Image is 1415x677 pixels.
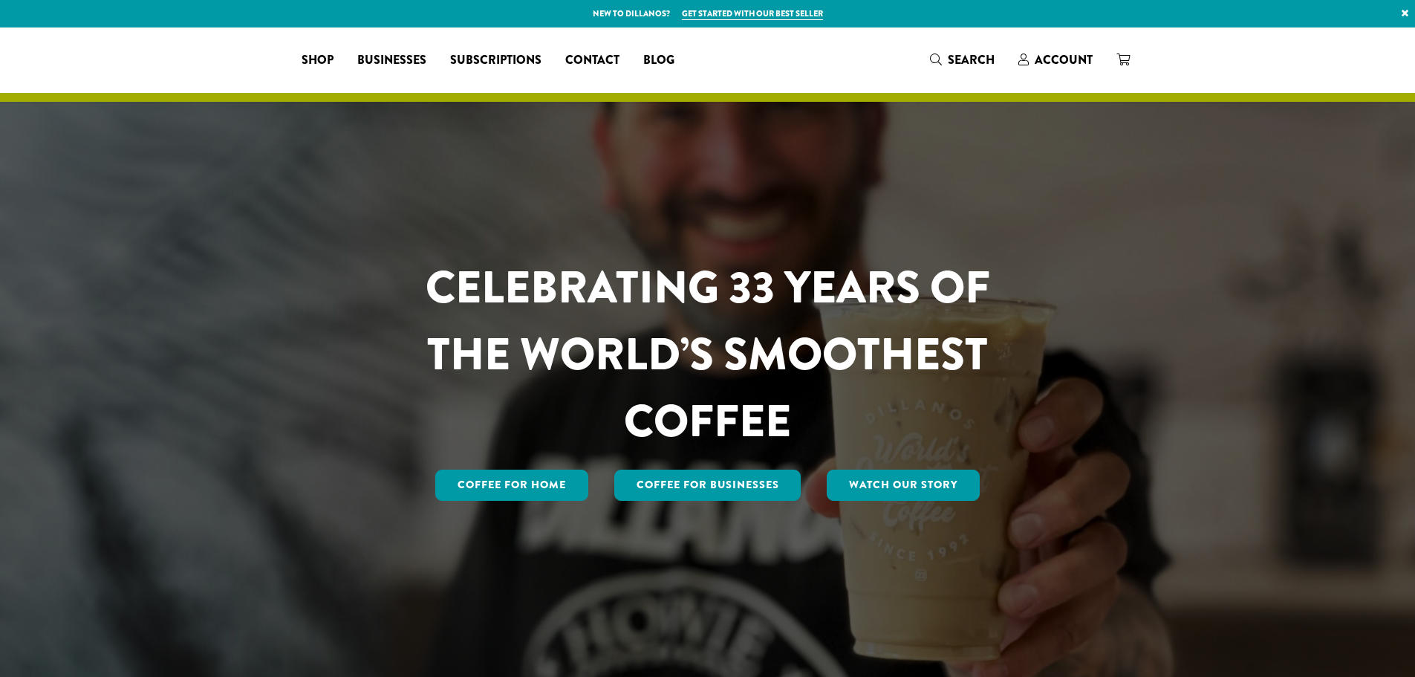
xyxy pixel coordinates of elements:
a: Search [918,48,1006,72]
a: Watch Our Story [827,470,980,501]
span: Shop [302,51,334,70]
a: Coffee for Home [435,470,588,501]
span: Search [948,51,995,68]
span: Subscriptions [450,51,541,70]
span: Account [1035,51,1093,68]
span: Contact [565,51,619,70]
span: Blog [643,51,674,70]
h1: CELEBRATING 33 YEARS OF THE WORLD’S SMOOTHEST COFFEE [382,254,1034,455]
a: Shop [290,48,345,72]
a: Coffee For Businesses [614,470,801,501]
a: Get started with our best seller [682,7,823,20]
span: Businesses [357,51,426,70]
